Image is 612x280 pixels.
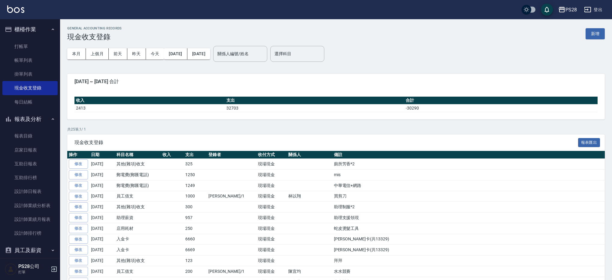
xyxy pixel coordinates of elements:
[332,212,605,223] td: 助理支援領現
[89,255,115,266] td: [DATE]
[256,170,287,180] td: 現場現金
[287,191,332,202] td: 林以翔
[256,223,287,234] td: 現場現金
[2,199,58,212] a: 設計師業績分析表
[115,159,161,170] td: 其他(雜項)收支
[74,97,225,104] th: 收入
[89,191,115,202] td: [DATE]
[115,234,161,245] td: 入金卡
[115,170,161,180] td: 郵電費(郵匯電話)
[332,202,605,212] td: 助理制服*2
[256,255,287,266] td: 現場現金
[541,4,553,16] button: save
[89,266,115,277] td: [DATE]
[89,223,115,234] td: [DATE]
[2,40,58,53] a: 打帳單
[89,170,115,180] td: [DATE]
[115,245,161,255] td: 入金卡
[2,95,58,109] a: 每日結帳
[7,5,24,13] img: Logo
[2,185,58,198] a: 設計師日報表
[69,202,88,212] a: 修改
[2,258,58,274] button: 紅利點數設定
[332,223,605,234] td: 蛇皮燙髮工具
[109,48,127,59] button: 前天
[207,266,256,277] td: [PERSON_NAME]/1
[207,151,256,159] th: 登錄者
[184,266,207,277] td: 200
[67,33,122,41] h3: 現金收支登錄
[332,255,605,266] td: 拜拜
[18,263,49,269] h5: PS28公司
[184,245,207,255] td: 6669
[89,202,115,212] td: [DATE]
[582,4,605,15] button: 登出
[184,180,207,191] td: 1249
[161,151,184,159] th: 收入
[2,67,58,81] a: 掛單列表
[184,151,207,159] th: 支出
[586,31,605,36] a: 新增
[256,245,287,255] td: 現場現金
[69,181,88,190] a: 修改
[332,170,605,180] td: mis
[69,213,88,222] a: 修改
[89,245,115,255] td: [DATE]
[287,266,332,277] td: 陳宜均
[256,151,287,159] th: 收付方式
[115,223,161,234] td: 店用耗材
[256,234,287,245] td: 現場現金
[69,245,88,254] a: 修改
[2,53,58,67] a: 帳單列表
[2,81,58,95] a: 現金收支登錄
[2,111,58,127] button: 報表及分析
[67,127,605,132] p: 共 25 筆, 1 / 1
[332,245,605,255] td: [PERSON_NAME]卡(共13329)
[578,138,600,147] button: 報表匯出
[115,151,161,159] th: 科目名稱
[89,212,115,223] td: [DATE]
[18,269,49,275] p: 打單
[89,180,115,191] td: [DATE]
[256,266,287,277] td: 現場現金
[256,212,287,223] td: 現場現金
[578,139,600,145] a: 報表匯出
[2,157,58,171] a: 互助日報表
[69,256,88,265] a: 修改
[69,159,88,169] a: 修改
[184,234,207,245] td: 6660
[89,159,115,170] td: [DATE]
[2,129,58,143] a: 報表目錄
[184,170,207,180] td: 1250
[404,97,598,104] th: 合計
[556,4,579,16] button: PS28
[184,212,207,223] td: 957
[225,104,404,112] td: 32703
[67,48,86,59] button: 本月
[332,266,605,277] td: 水水競賽
[187,48,210,59] button: [DATE]
[115,255,161,266] td: 其他(雜項)收支
[164,48,187,59] button: [DATE]
[2,143,58,157] a: 店家日報表
[184,255,207,266] td: 123
[69,192,88,201] a: 修改
[2,226,58,240] a: 設計師排行榜
[5,263,17,275] img: Person
[89,234,115,245] td: [DATE]
[225,97,404,104] th: 支出
[332,191,605,202] td: 買剪刀
[184,159,207,170] td: 325
[287,151,332,159] th: 關係人
[69,170,88,179] a: 修改
[67,26,122,30] h2: GENERAL ACCOUNTING RECORDS
[2,242,58,258] button: 員工及薪資
[69,235,88,244] a: 修改
[74,140,578,146] span: 現金收支登錄
[74,104,225,112] td: 2413
[146,48,164,59] button: 今天
[115,202,161,212] td: 其他(雜項)收支
[332,159,605,170] td: 廁所芳香*2
[256,159,287,170] td: 現場現金
[115,191,161,202] td: 員工借支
